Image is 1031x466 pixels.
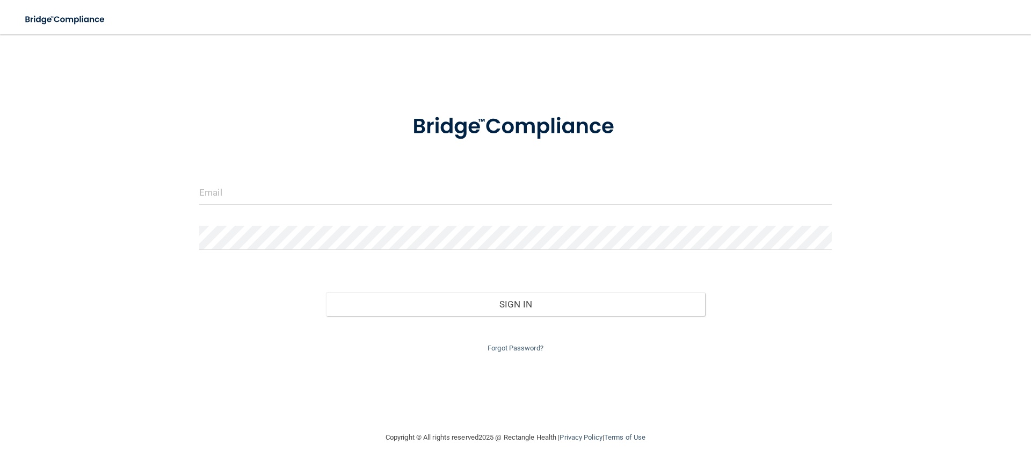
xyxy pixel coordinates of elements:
[560,433,602,441] a: Privacy Policy
[326,292,706,316] button: Sign In
[16,9,115,31] img: bridge_compliance_login_screen.278c3ca4.svg
[320,420,711,455] div: Copyright © All rights reserved 2025 @ Rectangle Health | |
[604,433,645,441] a: Terms of Use
[390,99,641,155] img: bridge_compliance_login_screen.278c3ca4.svg
[199,181,832,205] input: Email
[488,344,543,352] a: Forgot Password?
